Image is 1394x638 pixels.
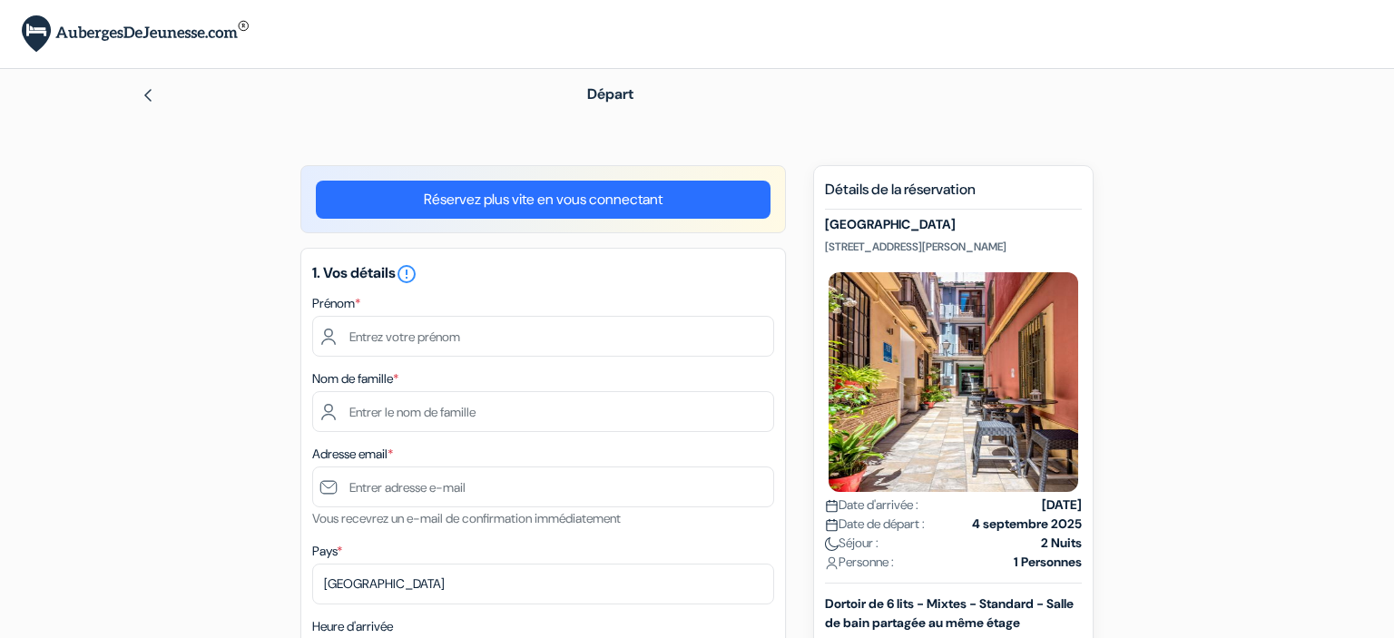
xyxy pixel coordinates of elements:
label: Heure d'arrivée [312,617,393,636]
a: Réservez plus vite en vous connectant [316,181,771,219]
small: Vous recevrez un e-mail de confirmation immédiatement [312,510,621,526]
h5: 1. Vos détails [312,263,774,285]
h5: [GEOGRAPHIC_DATA] [825,217,1082,232]
i: error_outline [396,263,417,285]
span: Date de départ : [825,515,925,534]
label: Pays [312,542,342,561]
img: AubergesDeJeunesse.com [22,15,249,53]
strong: 4 septembre 2025 [972,515,1082,534]
img: moon.svg [825,537,839,551]
strong: 1 Personnes [1014,553,1082,572]
img: calendar.svg [825,499,839,513]
span: Personne : [825,553,894,572]
input: Entrer adresse e-mail [312,466,774,507]
b: Dortoir de 6 lits - Mixtes - Standard - Salle de bain partagée au même étage [825,595,1074,631]
strong: [DATE] [1042,496,1082,515]
img: calendar.svg [825,518,839,532]
label: Adresse email [312,445,393,464]
img: left_arrow.svg [141,88,155,103]
h5: Détails de la réservation [825,181,1082,210]
p: [STREET_ADDRESS][PERSON_NAME] [825,240,1082,254]
a: error_outline [396,263,417,282]
input: Entrez votre prénom [312,316,774,357]
label: Nom de famille [312,369,398,388]
img: user_icon.svg [825,556,839,570]
input: Entrer le nom de famille [312,391,774,432]
span: Départ [587,84,633,103]
label: Prénom [312,294,360,313]
span: Séjour : [825,534,879,553]
strong: 2 Nuits [1041,534,1082,553]
span: Date d'arrivée : [825,496,918,515]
